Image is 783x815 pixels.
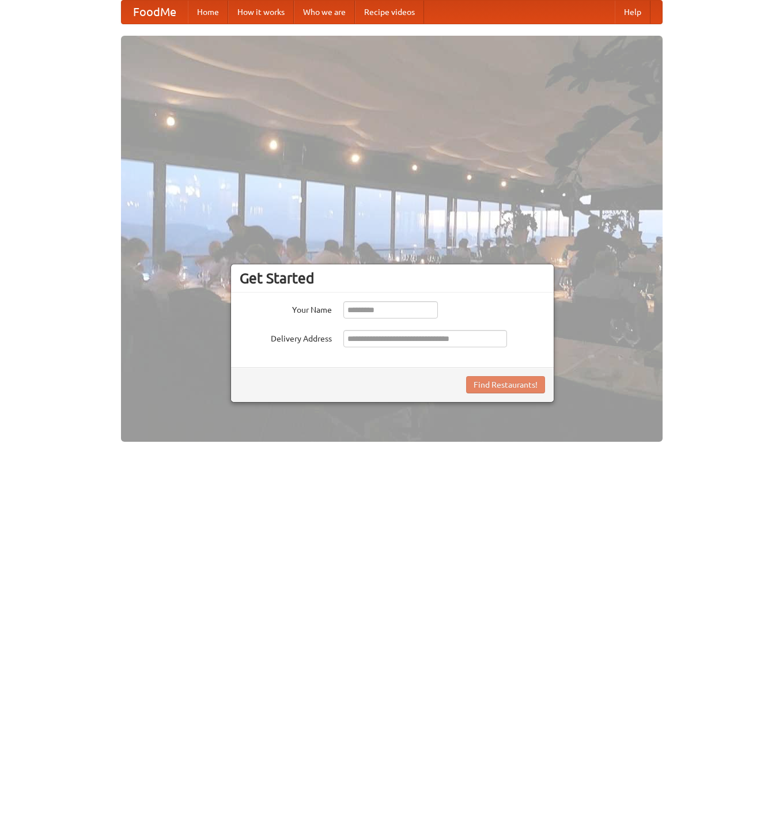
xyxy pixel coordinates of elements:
[466,376,545,393] button: Find Restaurants!
[615,1,650,24] a: Help
[122,1,188,24] a: FoodMe
[240,270,545,287] h3: Get Started
[188,1,228,24] a: Home
[294,1,355,24] a: Who we are
[240,301,332,316] label: Your Name
[355,1,424,24] a: Recipe videos
[228,1,294,24] a: How it works
[240,330,332,344] label: Delivery Address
